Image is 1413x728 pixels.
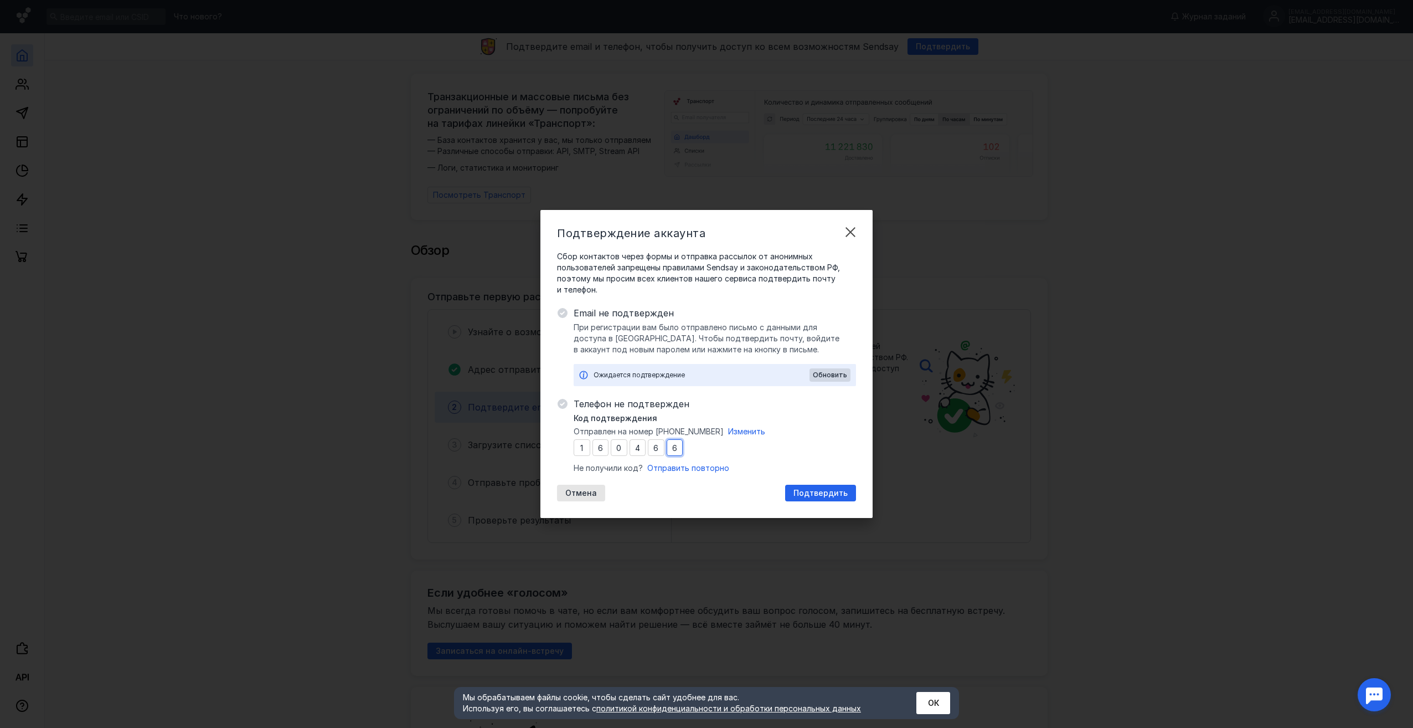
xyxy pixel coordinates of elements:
[630,439,646,456] input: 0
[594,370,809,381] div: Ожидается подтверждение
[574,322,856,355] span: При регистрации вам было отправлено письмо с данными для доступа в [GEOGRAPHIC_DATA]. Чтобы подтв...
[574,426,724,437] span: Отправлен на номер [PHONE_NUMBER]
[648,439,664,456] input: 0
[916,692,950,714] button: ОК
[793,489,848,498] span: Подтвердить
[647,463,729,474] button: Отправить повторно
[557,485,605,501] button: Отмена
[611,439,627,456] input: 0
[813,371,847,379] span: Обновить
[592,439,609,456] input: 0
[557,251,856,295] span: Сбор контактов через формы и отправка рассылок от анонимных пользователей запрещены правилами Sen...
[728,427,765,436] span: Изменить
[574,306,856,320] span: Email не подтвержден
[574,413,657,424] span: Код подтверждения
[667,439,683,456] input: 0
[728,426,765,437] button: Изменить
[809,368,850,382] button: Обновить
[574,439,590,456] input: 0
[463,692,889,714] div: Мы обрабатываем файлы cookie, чтобы сделать сайт удобнее для вас. Используя его, вы соглашаетесь c
[574,397,856,411] span: Телефон не подтвержден
[557,227,705,240] span: Подтверждение аккаунта
[565,489,597,498] span: Отмена
[596,704,861,713] a: политикой конфиденциальности и обработки персональных данных
[647,463,729,473] span: Отправить повторно
[574,463,643,474] span: Не получили код?
[785,485,856,501] button: Подтвердить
